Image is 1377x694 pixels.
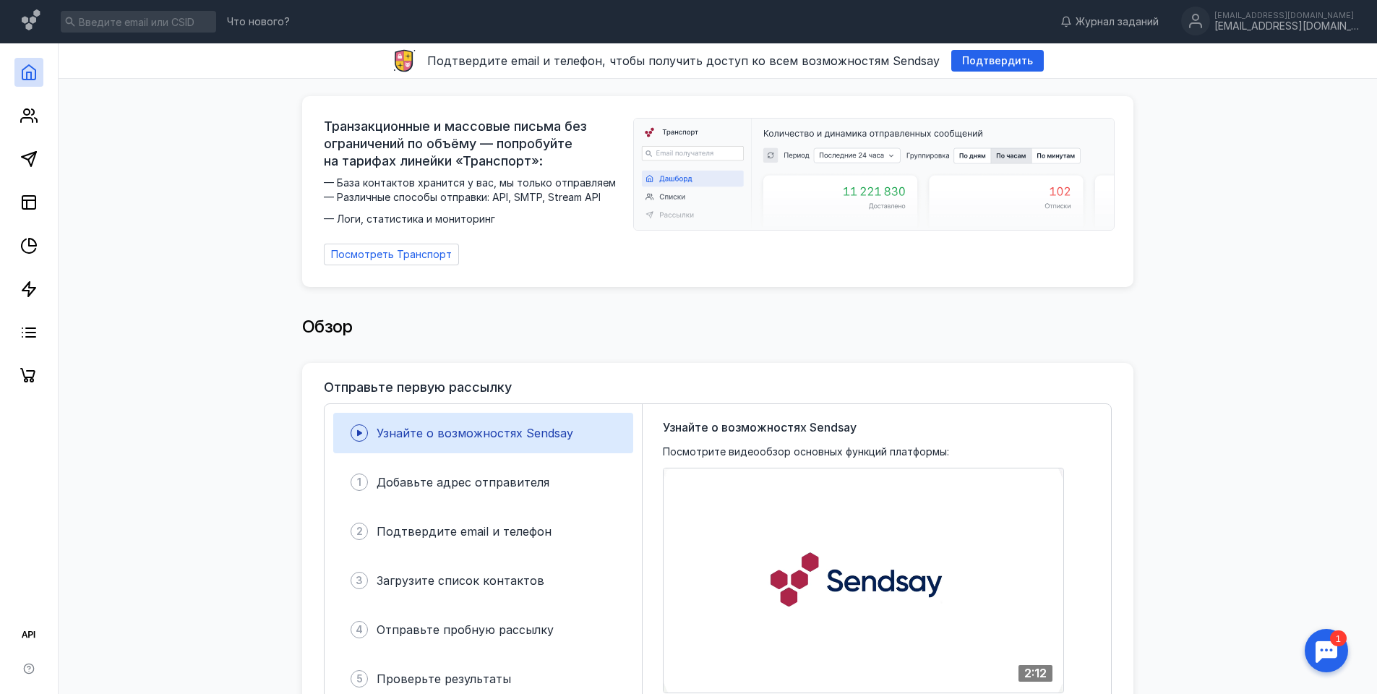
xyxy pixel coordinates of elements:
span: Отправьте пробную рассылку [377,622,554,637]
div: [EMAIL_ADDRESS][DOMAIN_NAME] [1214,11,1359,20]
h3: Отправьте первую рассылку [324,380,512,395]
span: 1 [357,475,361,489]
a: Журнал заданий [1053,14,1166,29]
span: — База контактов хранится у вас, мы только отправляем — Различные способы отправки: API, SMTP, St... [324,176,625,226]
span: Подтвердите email и телефон, чтобы получить доступ ко всем возможностям Sendsay [427,53,940,68]
div: 1 [33,9,49,25]
button: Подтвердить [951,50,1044,72]
span: Посмотреть Транспорт [331,249,452,261]
img: dashboard-transport-banner [634,119,1114,230]
div: [EMAIL_ADDRESS][DOMAIN_NAME] [1214,20,1359,33]
span: Добавьте адрес отправителя [377,475,549,489]
span: 3 [356,573,363,588]
span: Посмотрите видеообзор основных функций платформы: [663,445,949,459]
span: Подтвердить [962,55,1033,67]
span: Узнайте о возможностях Sendsay [377,426,573,440]
a: Что нового? [220,17,297,27]
a: Посмотреть Транспорт [324,244,459,265]
span: Обзор [302,316,353,337]
span: Проверьте результаты [377,672,511,686]
span: 4 [356,622,363,637]
span: 2 [356,524,363,539]
span: Загрузите список контактов [377,573,544,588]
span: Транзакционные и массовые письма без ограничений по объёму — попробуйте на тарифах линейки «Транс... [324,118,625,170]
span: Подтвердите email и телефон [377,524,552,539]
span: 5 [356,672,363,686]
span: Что нового? [227,17,290,27]
input: Введите email или CSID [61,11,216,33]
div: 2:12 [1018,665,1052,682]
span: Журнал заданий [1076,14,1159,29]
span: Узнайте о возможностях Sendsay [663,419,857,436]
